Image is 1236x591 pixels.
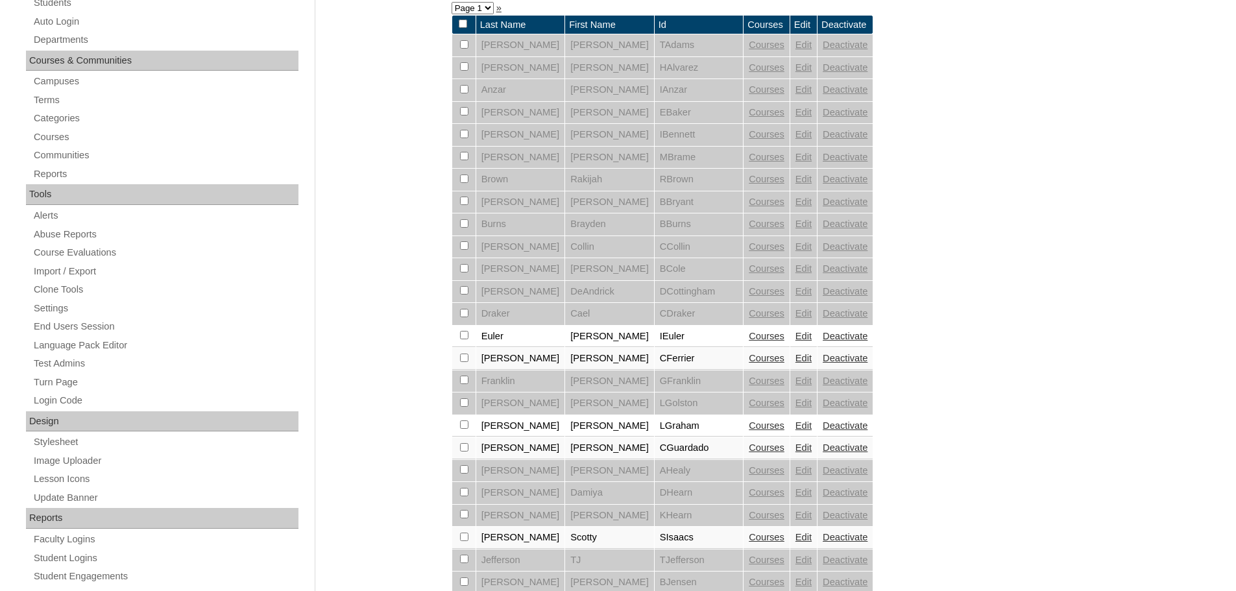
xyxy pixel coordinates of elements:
[32,471,298,487] a: Lesson Icons
[749,555,784,565] a: Courses
[795,555,812,565] a: Edit
[476,57,565,79] td: [PERSON_NAME]
[795,510,812,520] a: Edit
[32,453,298,469] a: Image Uploader
[476,102,565,124] td: [PERSON_NAME]
[565,124,654,146] td: [PERSON_NAME]
[795,219,812,229] a: Edit
[749,40,784,50] a: Courses
[823,353,867,363] a: Deactivate
[795,376,812,386] a: Edit
[749,174,784,184] a: Courses
[476,460,565,482] td: [PERSON_NAME]
[823,241,867,252] a: Deactivate
[565,392,654,415] td: [PERSON_NAME]
[476,505,565,527] td: [PERSON_NAME]
[26,411,298,432] div: Design
[655,303,744,325] td: CDraker
[749,129,784,139] a: Courses
[655,482,744,504] td: DHearn
[32,319,298,335] a: End Users Session
[655,437,744,459] td: CGuardado
[823,532,867,542] a: Deactivate
[795,40,812,50] a: Edit
[32,92,298,108] a: Terms
[565,370,654,392] td: [PERSON_NAME]
[655,258,744,280] td: BCole
[823,174,867,184] a: Deactivate
[655,348,744,370] td: CFerrier
[823,510,867,520] a: Deactivate
[565,236,654,258] td: Collin
[476,348,565,370] td: [PERSON_NAME]
[565,57,654,79] td: [PERSON_NAME]
[476,437,565,459] td: [PERSON_NAME]
[496,3,502,13] a: »
[823,555,867,565] a: Deactivate
[655,326,744,348] td: IEuler
[655,34,744,56] td: TAdams
[823,263,867,274] a: Deactivate
[32,374,298,391] a: Turn Page
[795,331,812,341] a: Edit
[32,568,298,585] a: Student Engagements
[795,241,812,252] a: Edit
[476,191,565,213] td: [PERSON_NAME]
[565,79,654,101] td: [PERSON_NAME]
[26,51,298,71] div: Courses & Communities
[795,442,812,453] a: Edit
[655,392,744,415] td: LGolston
[655,124,744,146] td: IBennett
[565,34,654,56] td: [PERSON_NAME]
[32,129,298,145] a: Courses
[565,460,654,482] td: [PERSON_NAME]
[476,147,565,169] td: [PERSON_NAME]
[32,14,298,30] a: Auto Login
[655,102,744,124] td: EBaker
[749,84,784,95] a: Courses
[32,245,298,261] a: Course Evaluations
[795,532,812,542] a: Edit
[476,34,565,56] td: [PERSON_NAME]
[655,213,744,235] td: BBurns
[476,281,565,303] td: [PERSON_NAME]
[655,505,744,527] td: KHearn
[749,107,784,117] a: Courses
[749,197,784,207] a: Courses
[476,482,565,504] td: [PERSON_NAME]
[823,577,867,587] a: Deactivate
[565,102,654,124] td: [PERSON_NAME]
[565,281,654,303] td: DeAndrick
[655,415,744,437] td: LGraham
[823,442,867,453] a: Deactivate
[795,420,812,431] a: Edit
[655,191,744,213] td: BBryant
[749,442,784,453] a: Courses
[476,415,565,437] td: [PERSON_NAME]
[795,152,812,162] a: Edit
[565,505,654,527] td: [PERSON_NAME]
[795,577,812,587] a: Edit
[823,376,867,386] a: Deactivate
[655,281,744,303] td: DCottingham
[795,398,812,408] a: Edit
[32,166,298,182] a: Reports
[795,487,812,498] a: Edit
[476,169,565,191] td: Brown
[565,482,654,504] td: Damiya
[818,16,873,34] td: Deactivate
[655,57,744,79] td: HAlvarez
[32,110,298,127] a: Categories
[32,337,298,354] a: Language Pack Editor
[32,226,298,243] a: Abuse Reports
[26,184,298,205] div: Tools
[823,40,867,50] a: Deactivate
[476,258,565,280] td: [PERSON_NAME]
[565,213,654,235] td: Brayden
[823,286,867,296] a: Deactivate
[823,398,867,408] a: Deactivate
[32,282,298,298] a: Clone Tools
[744,16,790,34] td: Courses
[476,392,565,415] td: [PERSON_NAME]
[655,79,744,101] td: IAnzar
